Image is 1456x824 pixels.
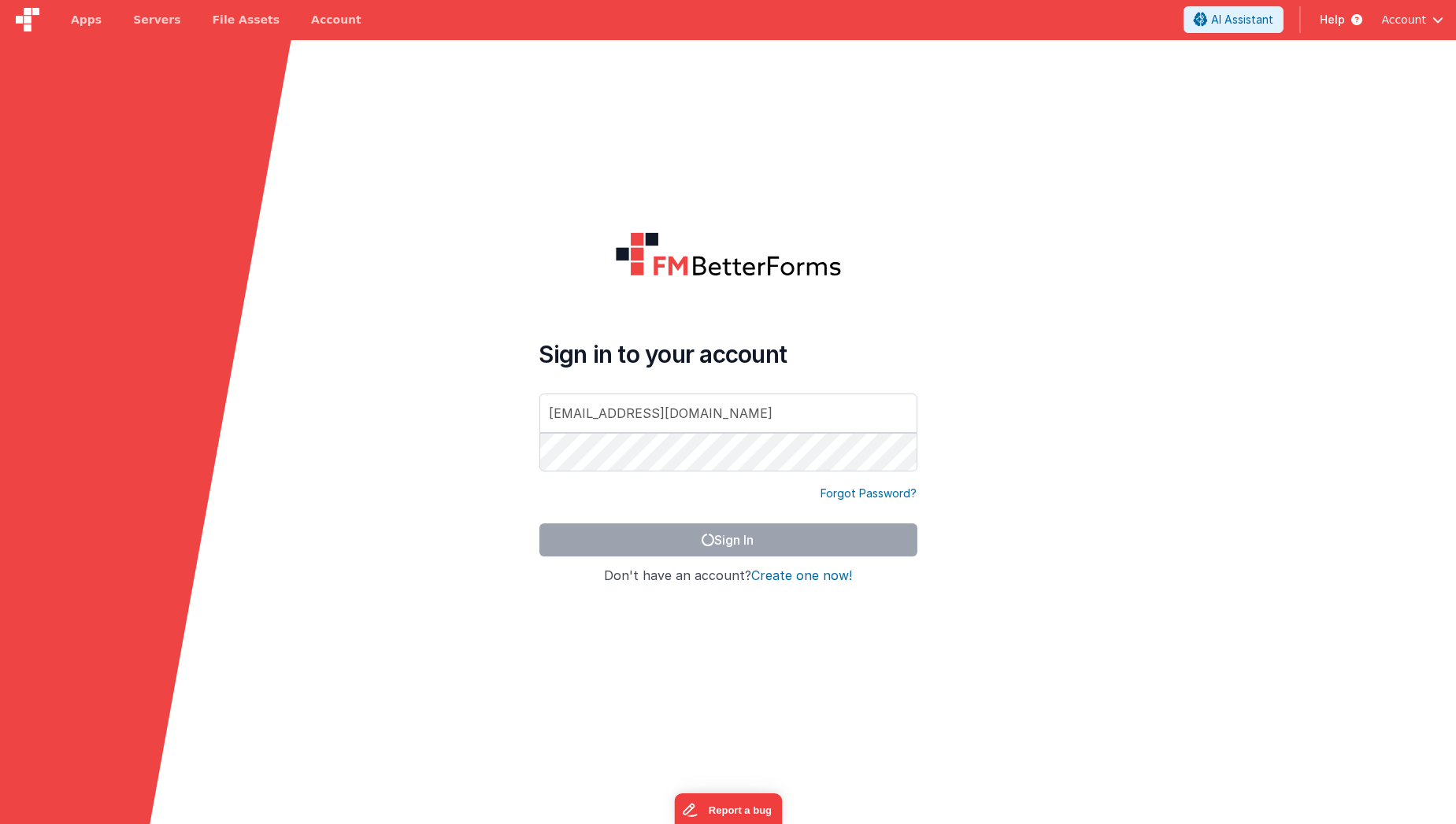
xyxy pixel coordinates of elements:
[539,340,917,368] h4: Sign in to your account
[1381,12,1443,28] button: Account
[539,569,917,583] h4: Don't have an account?
[751,569,852,583] button: Create one now!
[539,394,917,433] input: Email Address
[133,12,180,28] span: Servers
[71,12,102,28] span: Apps
[1320,12,1345,28] span: Help
[1381,12,1426,28] span: Account
[1184,6,1284,33] button: AI Assistant
[821,486,917,501] a: Forgot Password?
[539,523,917,556] button: Sign In
[213,12,280,28] span: File Assets
[1211,12,1273,28] span: AI Assistant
